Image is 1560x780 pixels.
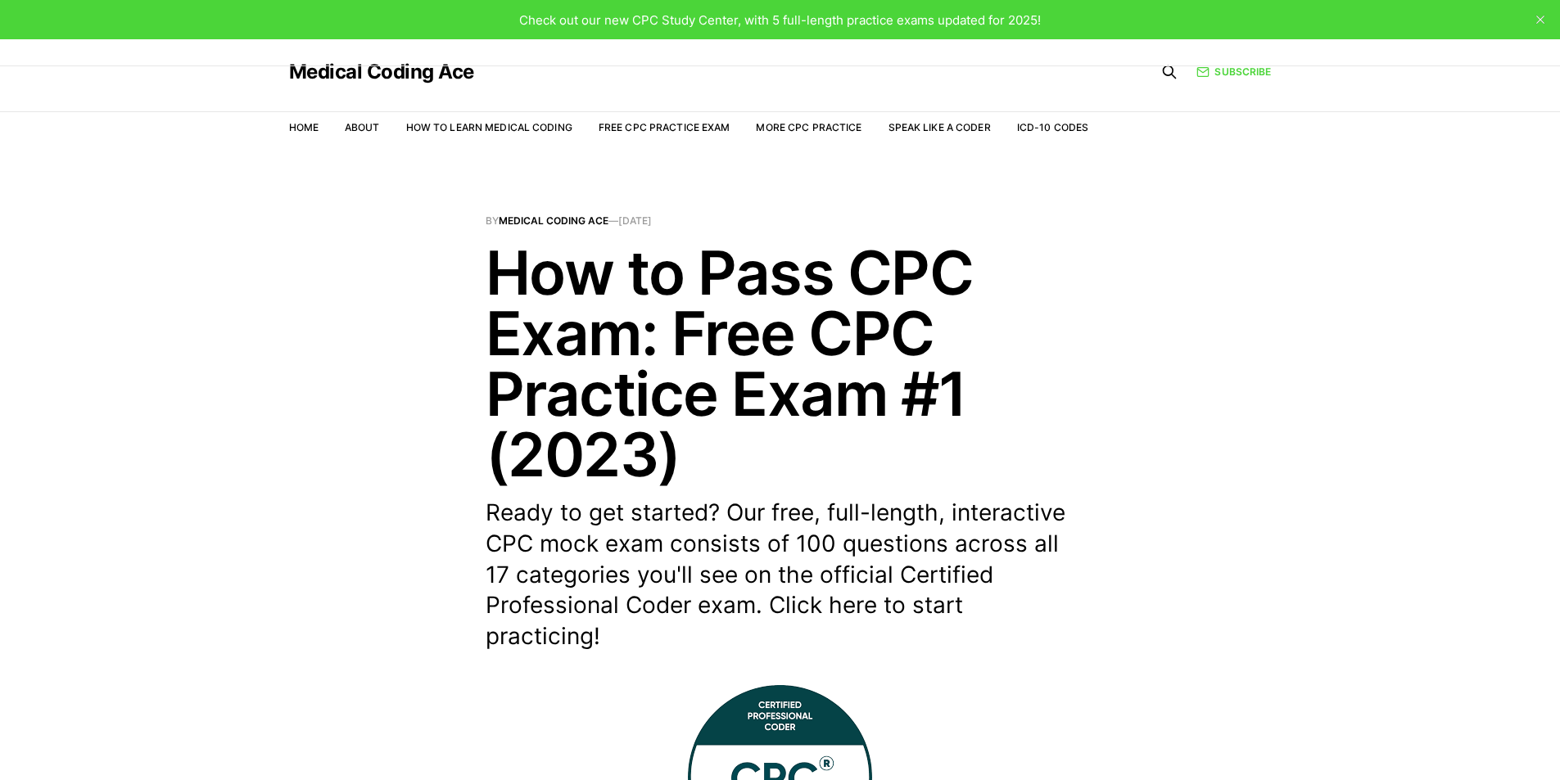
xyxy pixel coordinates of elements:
span: By — [486,216,1075,226]
button: close [1527,7,1553,33]
a: About [345,121,380,133]
p: Ready to get started? Our free, full-length, interactive CPC mock exam consists of 100 questions ... [486,498,1075,652]
a: More CPC Practice [756,121,861,133]
h1: How to Pass CPC Exam: Free CPC Practice Exam #1 (2023) [486,242,1075,485]
a: Speak Like a Coder [889,121,991,133]
a: Home [289,121,319,133]
time: [DATE] [618,214,652,227]
a: Free CPC Practice Exam [599,121,730,133]
a: Medical Coding Ace [289,62,474,82]
span: Check out our new CPC Study Center, with 5 full-length practice exams updated for 2025! [519,12,1041,28]
iframe: portal-trigger [1293,700,1560,780]
a: Medical Coding Ace [499,214,608,227]
a: How to Learn Medical Coding [406,121,572,133]
a: ICD-10 Codes [1017,121,1088,133]
a: Subscribe [1196,64,1271,79]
